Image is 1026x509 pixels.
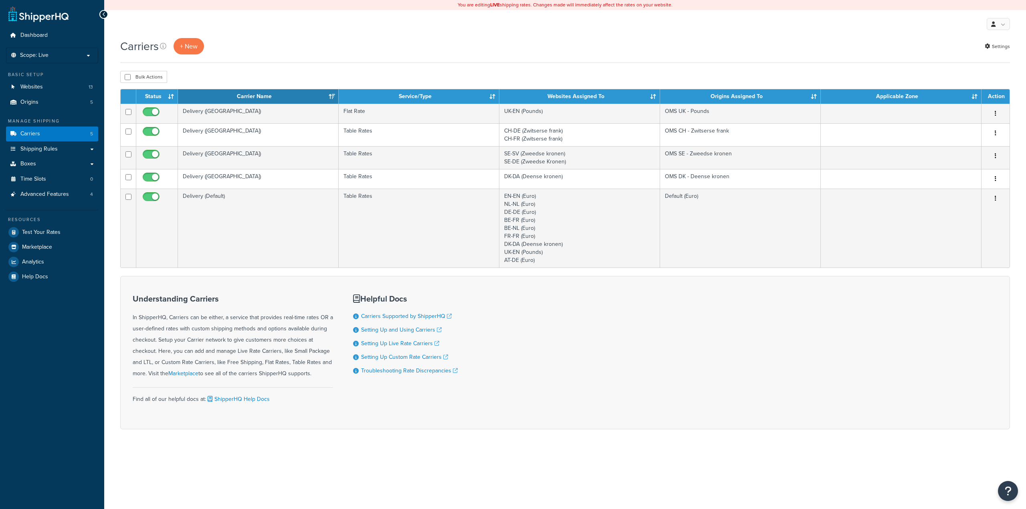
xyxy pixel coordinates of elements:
[133,387,333,405] div: Find all of our helpful docs at:
[6,172,98,187] a: Time Slots 0
[6,80,98,95] li: Websites
[20,191,69,198] span: Advanced Features
[982,89,1010,104] th: Action
[22,244,52,251] span: Marketplace
[499,89,660,104] th: Websites Assigned To: activate to sort column ascending
[168,369,198,378] a: Marketplace
[6,28,98,43] a: Dashboard
[499,169,660,189] td: DK-DA (Deense kronen)
[90,131,93,137] span: 5
[120,38,159,54] h1: Carriers
[6,255,98,269] a: Analytics
[178,189,339,268] td: Delivery (Default)
[660,169,821,189] td: OMS DK - Deense kronen
[6,187,98,202] a: Advanced Features 4
[339,104,499,123] td: Flat Rate
[6,71,98,78] div: Basic Setup
[20,84,43,91] span: Websites
[178,169,339,189] td: Delivery ([GEOGRAPHIC_DATA])
[339,89,499,104] th: Service/Type: activate to sort column ascending
[660,146,821,169] td: OMS SE - Zweedse kronen
[22,259,44,266] span: Analytics
[20,99,38,106] span: Origins
[6,80,98,95] a: Websites 13
[361,312,452,320] a: Carriers Supported by ShipperHQ
[22,274,48,280] span: Help Docs
[178,89,339,104] th: Carrier Name: activate to sort column ascending
[490,1,500,8] b: LIVE
[20,32,48,39] span: Dashboard
[6,172,98,187] li: Time Slots
[6,142,98,157] a: Shipping Rules
[998,481,1018,501] button: Open Resource Center
[821,89,982,104] th: Applicable Zone: activate to sort column ascending
[20,161,36,167] span: Boxes
[20,176,46,183] span: Time Slots
[339,123,499,146] td: Table Rates
[22,229,61,236] span: Test Your Rates
[133,294,333,379] div: In ShipperHQ, Carriers can be either, a service that provides real-time rates OR a user-defined r...
[6,95,98,110] a: Origins 5
[339,146,499,169] td: Table Rates
[6,270,98,284] a: Help Docs
[361,339,439,348] a: Setting Up Live Rate Carriers
[499,146,660,169] td: SE-SV (Zweedse kronen) SE-DE (Zweedse Kronen)
[499,189,660,268] td: EN-EN (Euro) NL-NL (Euro) DE-DE (Euro) BE-FR (Euro) BE-NL (Euro) FR-FR (Euro) DK-DA (Deense krone...
[499,123,660,146] td: CH-DE (Zwitserse frank) CH-FR (Zwitserse frank)
[120,71,167,83] button: Bulk Actions
[6,225,98,239] a: Test Your Rates
[6,127,98,141] li: Carriers
[6,127,98,141] a: Carriers 5
[133,294,333,303] h3: Understanding Carriers
[6,118,98,125] div: Manage Shipping
[90,191,93,198] span: 4
[90,176,93,183] span: 0
[6,240,98,254] a: Marketplace
[20,131,40,137] span: Carriers
[178,123,339,146] td: Delivery ([GEOGRAPHIC_DATA])
[660,189,821,268] td: Default (Euro)
[660,89,821,104] th: Origins Assigned To: activate to sort column ascending
[6,216,98,223] div: Resources
[89,84,93,91] span: 13
[6,157,98,171] a: Boxes
[660,104,821,123] td: OMS UK - Pounds
[20,146,58,153] span: Shipping Rules
[985,41,1010,52] a: Settings
[339,169,499,189] td: Table Rates
[178,104,339,123] td: Delivery ([GEOGRAPHIC_DATA])
[353,294,458,303] h3: Helpful Docs
[178,146,339,169] td: Delivery ([GEOGRAPHIC_DATA])
[6,187,98,202] li: Advanced Features
[8,6,69,22] a: ShipperHQ Home
[20,52,48,59] span: Scope: Live
[361,366,458,375] a: Troubleshooting Rate Discrepancies
[90,99,93,106] span: 5
[174,38,204,54] button: + New
[361,326,442,334] a: Setting Up and Using Carriers
[6,95,98,110] li: Origins
[660,123,821,146] td: OMS CH - Zwitserse frank
[136,89,178,104] th: Status: activate to sort column ascending
[361,353,448,361] a: Setting Up Custom Rate Carriers
[206,395,270,403] a: ShipperHQ Help Docs
[339,189,499,268] td: Table Rates
[499,104,660,123] td: UK-EN (Pounds)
